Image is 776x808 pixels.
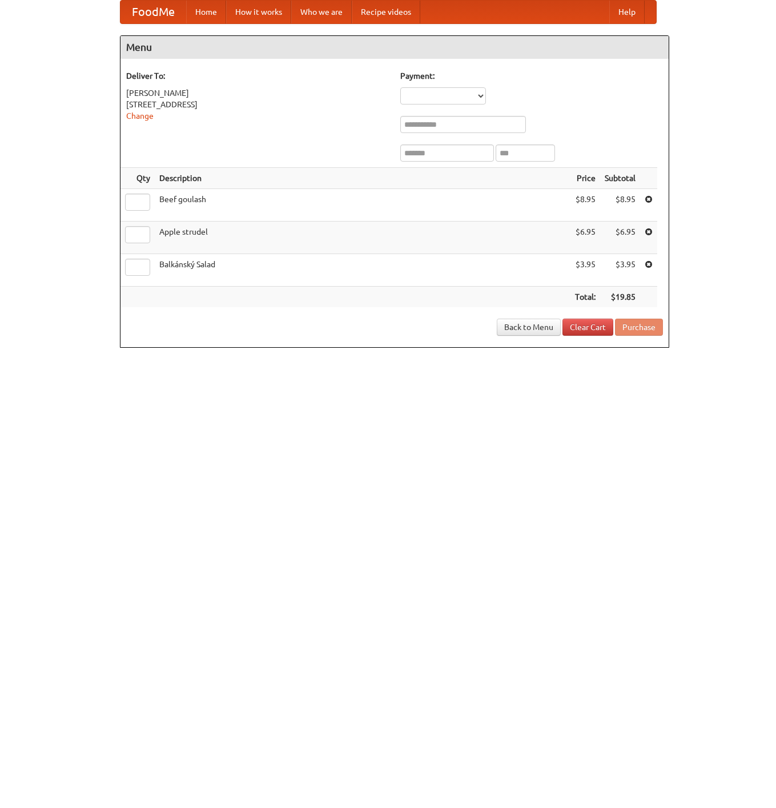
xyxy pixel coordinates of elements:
[120,168,155,189] th: Qty
[120,1,186,23] a: FoodMe
[155,222,570,254] td: Apple strudel
[600,254,640,287] td: $3.95
[570,287,600,308] th: Total:
[126,99,389,110] div: [STREET_ADDRESS]
[600,168,640,189] th: Subtotal
[600,287,640,308] th: $19.85
[352,1,420,23] a: Recipe videos
[570,189,600,222] td: $8.95
[615,319,663,336] button: Purchase
[570,168,600,189] th: Price
[400,70,663,82] h5: Payment:
[570,222,600,254] td: $6.95
[570,254,600,287] td: $3.95
[226,1,291,23] a: How it works
[120,36,669,59] h4: Menu
[126,87,389,99] div: [PERSON_NAME]
[155,254,570,287] td: Balkánský Salad
[497,319,561,336] a: Back to Menu
[600,189,640,222] td: $8.95
[126,111,154,120] a: Change
[186,1,226,23] a: Home
[609,1,645,23] a: Help
[291,1,352,23] a: Who we are
[155,189,570,222] td: Beef goulash
[562,319,613,336] a: Clear Cart
[126,70,389,82] h5: Deliver To:
[155,168,570,189] th: Description
[600,222,640,254] td: $6.95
